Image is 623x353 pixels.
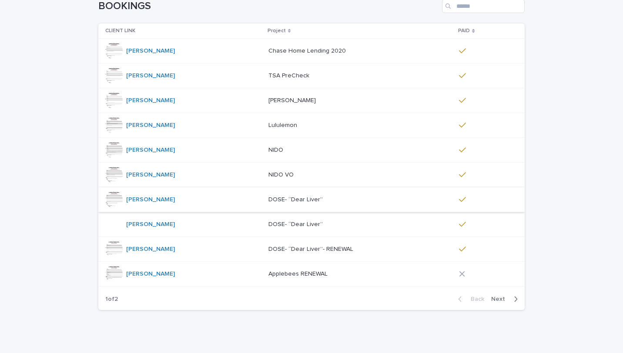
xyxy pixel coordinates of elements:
[98,39,525,63] tr: [PERSON_NAME] Chase Home Lending 2020Chase Home Lending 2020
[126,47,175,55] a: [PERSON_NAME]
[268,120,299,129] p: Lululemon
[268,70,311,80] p: TSA PreCheck
[126,147,175,154] a: [PERSON_NAME]
[98,63,525,88] tr: [PERSON_NAME] TSA PreCheckTSA PreCheck
[98,262,525,286] tr: [PERSON_NAME] Applebees RENEWALApplebees RENEWAL
[268,194,325,203] p: DOSE- “Dear Liver”
[126,122,175,129] a: [PERSON_NAME]
[98,163,525,187] tr: [PERSON_NAME] NIDO VONIDO VO
[268,269,329,278] p: Applebees RENEWAL
[98,289,125,310] p: 1 of 2
[268,145,285,154] p: NIDO
[126,221,175,228] a: [PERSON_NAME]
[466,296,484,302] span: Back
[268,95,318,104] p: [PERSON_NAME]
[98,113,525,138] tr: [PERSON_NAME] LululemonLululemon
[98,138,525,163] tr: [PERSON_NAME] NIDONIDO
[126,171,175,179] a: [PERSON_NAME]
[126,246,175,253] a: [PERSON_NAME]
[98,88,525,113] tr: [PERSON_NAME] [PERSON_NAME][PERSON_NAME]
[268,26,286,36] p: Project
[105,26,135,36] p: CLIENT LINK
[268,46,348,55] p: Chase Home Lending 2020
[491,296,510,302] span: Next
[268,244,355,253] p: DOSE- “Dear Liver”- RENEWAL
[268,170,295,179] p: NIDO VO
[451,295,488,303] button: Back
[126,196,175,203] a: [PERSON_NAME]
[98,237,525,262] tr: [PERSON_NAME] DOSE- “Dear Liver”- RENEWALDOSE- “Dear Liver”- RENEWAL
[126,72,175,80] a: [PERSON_NAME]
[488,295,525,303] button: Next
[126,97,175,104] a: [PERSON_NAME]
[126,270,175,278] a: [PERSON_NAME]
[458,26,470,36] p: PAID
[98,187,525,212] tr: [PERSON_NAME] DOSE- “Dear Liver”DOSE- “Dear Liver”
[268,219,325,228] p: DOSE- “Dear Liver”
[98,212,525,237] tr: [PERSON_NAME] DOSE- “Dear Liver”DOSE- “Dear Liver”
